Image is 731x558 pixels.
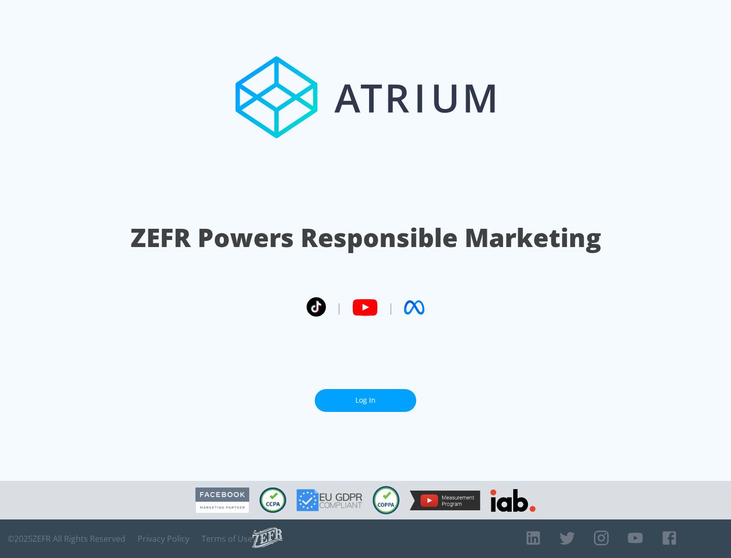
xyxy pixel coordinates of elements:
img: Facebook Marketing Partner [195,487,249,513]
img: IAB [490,489,536,512]
img: COPPA Compliant [373,486,400,514]
img: GDPR Compliant [296,489,362,511]
a: Log In [315,389,416,412]
img: YouTube Measurement Program [410,491,480,510]
span: | [336,300,342,315]
span: © 2025 ZEFR All Rights Reserved [8,534,125,544]
img: CCPA Compliant [259,487,286,513]
span: | [388,300,394,315]
a: Terms of Use [202,534,252,544]
h1: ZEFR Powers Responsible Marketing [130,220,601,255]
a: Privacy Policy [138,534,189,544]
